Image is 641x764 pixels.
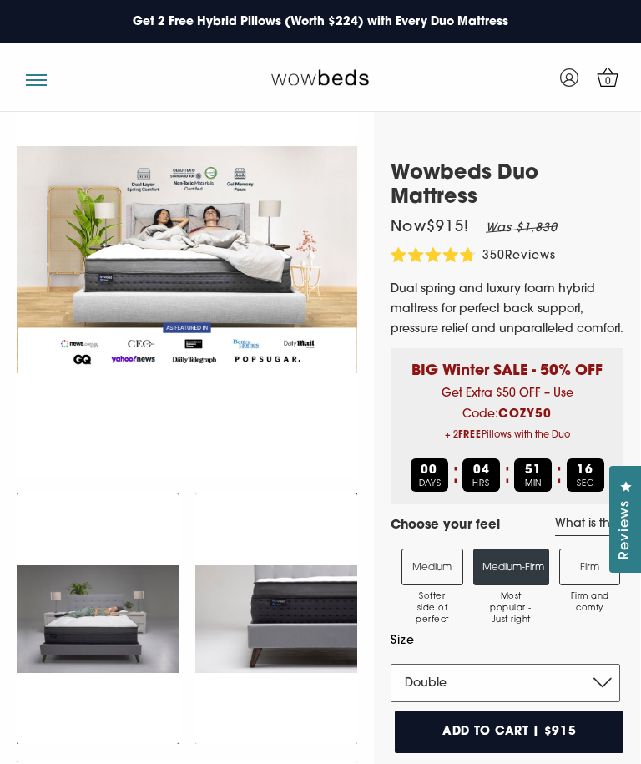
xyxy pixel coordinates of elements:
[568,591,612,615] span: Firm and comfy
[473,549,549,585] label: Medium-Firm
[124,5,517,39] a: Get 2 Free Hybrid Pillows (Worth $224) with Every Duo Mattress
[482,591,540,626] span: Most popular - Just right
[391,162,623,210] h1: Wowbeds Duo Mattress
[391,283,623,336] span: Dual spring and luxury foam hybrid mattress for perfect back support, pressure relief and unparal...
[486,222,558,235] em: Was $1,830
[514,458,552,492] div: MIN
[600,73,617,90] span: 0
[411,591,454,626] span: Softer side of perfect
[462,458,500,492] div: HRS
[577,464,593,477] b: 16
[403,348,611,382] p: BIG Winter SALE - 50% OFF
[505,250,556,262] span: Reviews
[391,220,469,235] span: Now $915 !
[615,500,637,559] span: Reviews
[525,464,542,477] b: 51
[458,431,482,440] b: FREE
[391,517,500,536] h4: Choose your feel
[391,630,620,651] label: Size
[401,549,463,585] label: Medium
[391,247,556,266] div: 350Reviews
[555,517,623,536] a: What is this?
[403,425,611,446] span: + 2 Pillows with the Duo
[395,711,623,753] button: Add to cart | $915
[421,464,437,477] b: 00
[271,68,369,85] img: Wow Beds Logo
[567,458,604,492] div: SEC
[587,57,628,99] a: 0
[473,464,490,477] b: 04
[498,408,552,421] b: COZY50
[482,250,505,262] span: 350
[403,387,611,447] span: Get Extra $50 OFF – Use Code:
[559,549,621,585] label: Firm
[411,458,448,492] div: DAYS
